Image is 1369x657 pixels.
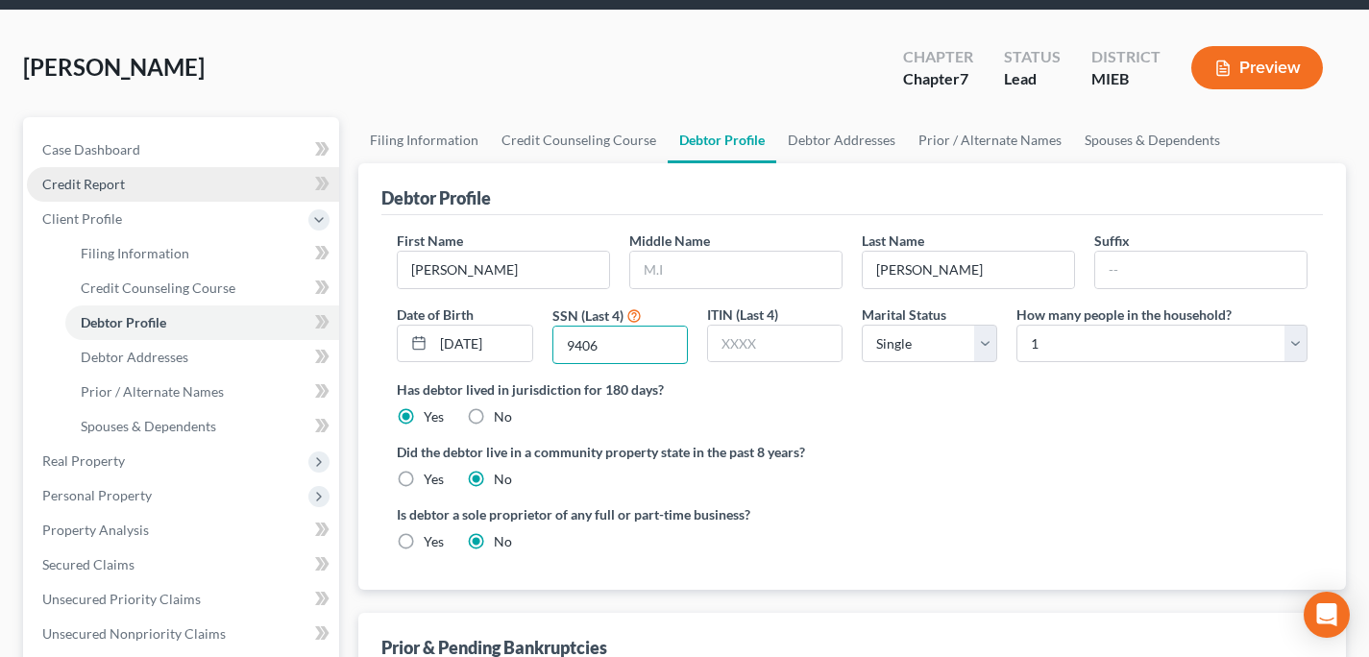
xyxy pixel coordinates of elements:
label: Middle Name [629,231,710,251]
label: No [494,470,512,489]
input: -- [863,252,1074,288]
a: Spouses & Dependents [65,409,339,444]
span: Debtor Profile [81,314,166,330]
a: Credit Report [27,167,339,202]
span: Prior / Alternate Names [81,383,224,400]
input: M.I [630,252,842,288]
span: 7 [960,69,968,87]
span: Secured Claims [42,556,134,572]
label: Did the debtor live in a community property state in the past 8 years? [397,442,1308,462]
a: Prior / Alternate Names [65,375,339,409]
label: First Name [397,231,463,251]
a: Spouses & Dependents [1073,117,1232,163]
label: ITIN (Last 4) [707,304,778,325]
a: Debtor Addresses [65,340,339,375]
label: No [494,532,512,551]
input: -- [398,252,609,288]
input: XXXX [708,326,842,362]
span: Debtor Addresses [81,349,188,365]
span: Client Profile [42,210,122,227]
div: Status [1004,46,1061,68]
span: [PERSON_NAME] [23,53,205,81]
label: Has debtor lived in jurisdiction for 180 days? [397,379,1308,400]
span: Unsecured Nonpriority Claims [42,625,226,642]
button: Preview [1191,46,1323,89]
label: Yes [424,407,444,426]
span: Filing Information [81,245,189,261]
a: Filing Information [358,117,490,163]
label: Yes [424,532,444,551]
input: XXXX [553,327,687,363]
label: Date of Birth [397,304,474,325]
div: MIEB [1091,68,1161,90]
label: Suffix [1094,231,1130,251]
div: Chapter [903,68,973,90]
a: Prior / Alternate Names [907,117,1073,163]
label: SSN (Last 4) [552,305,623,326]
span: Case Dashboard [42,141,140,158]
label: Yes [424,470,444,489]
a: Filing Information [65,236,339,271]
a: Property Analysis [27,513,339,547]
span: Spouses & Dependents [81,418,216,434]
span: Unsecured Priority Claims [42,591,201,607]
a: Unsecured Priority Claims [27,582,339,617]
a: Debtor Profile [668,117,776,163]
div: District [1091,46,1161,68]
label: Marital Status [862,304,946,325]
input: MM/DD/YYYY [433,326,531,362]
span: Property Analysis [42,522,149,538]
div: Chapter [903,46,973,68]
a: Credit Counseling Course [65,271,339,305]
div: Debtor Profile [381,186,491,209]
label: Last Name [862,231,924,251]
span: Real Property [42,452,125,469]
span: Credit Report [42,176,125,192]
span: Credit Counseling Course [81,280,235,296]
a: Debtor Addresses [776,117,907,163]
a: Unsecured Nonpriority Claims [27,617,339,651]
a: Credit Counseling Course [490,117,668,163]
div: Open Intercom Messenger [1304,592,1350,638]
div: Lead [1004,68,1061,90]
label: How many people in the household? [1016,304,1232,325]
label: Is debtor a sole proprietor of any full or part-time business? [397,504,843,524]
label: No [494,407,512,426]
input: -- [1095,252,1307,288]
a: Debtor Profile [65,305,339,340]
a: Secured Claims [27,547,339,582]
span: Personal Property [42,487,152,503]
a: Case Dashboard [27,133,339,167]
